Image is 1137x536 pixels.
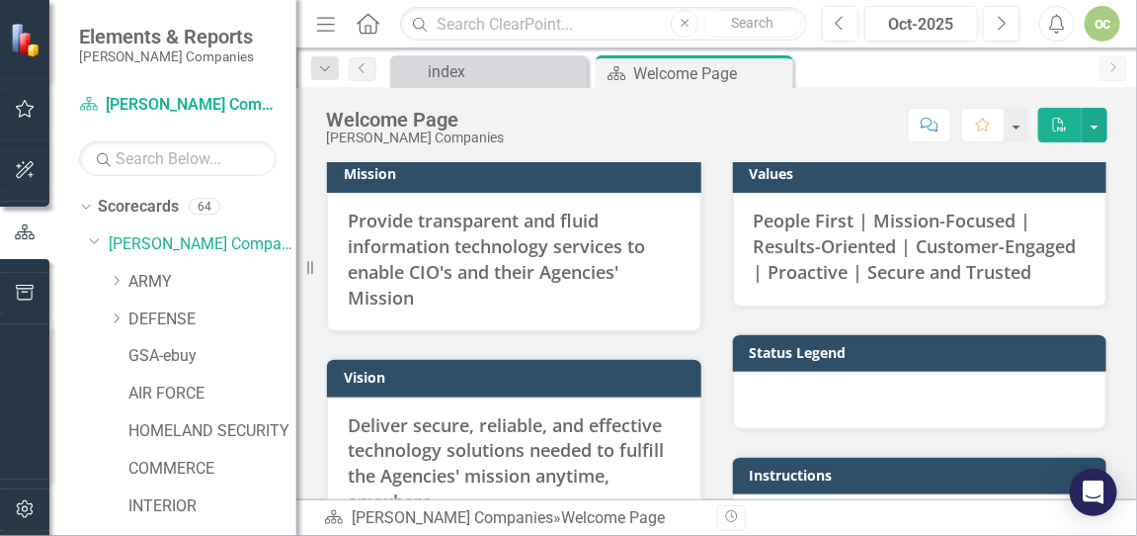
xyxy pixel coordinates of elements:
[348,209,645,309] span: Provide transparent and fluid information technology services to enable CIO's and their Agencies'...
[326,109,504,131] div: Welcome Page
[326,131,504,145] div: [PERSON_NAME] Companies
[348,413,664,513] span: Deliver secure, reliable, and effective technology solutions needed to fulfill the Agencies' miss...
[79,48,254,64] small: [PERSON_NAME] Companies
[324,507,702,530] div: »
[750,166,1097,181] h3: Values
[128,495,296,518] a: INTERIOR
[98,196,179,219] a: Scorecards
[864,6,978,42] button: Oct-2025
[128,420,296,443] a: HOMELAND SECURITY
[128,458,296,481] a: COMMERCE
[750,345,1097,360] h3: Status Legend
[344,166,691,181] h3: Mission
[79,141,277,176] input: Search Below...
[754,209,1077,283] span: People First | Mission-Focused | Results-Oriented | Customer-Engaged | Proactive | Secure and Tru...
[1085,6,1120,42] button: oc
[633,61,788,86] div: Welcome Page
[189,199,220,216] div: 64
[732,15,774,31] span: Search
[1070,469,1117,516] div: Open Intercom Messenger
[871,13,971,37] div: Oct-2025
[703,10,802,38] button: Search
[352,508,553,527] a: [PERSON_NAME] Companies
[109,233,296,256] a: [PERSON_NAME] Companies
[128,383,296,405] a: AIR FORCE
[344,370,691,385] h3: Vision
[750,468,1097,483] h3: Instructions
[400,7,807,42] input: Search ClearPoint...
[79,94,277,117] a: [PERSON_NAME] Companies
[8,21,45,58] img: ClearPoint Strategy
[128,345,296,368] a: GSA-ebuy
[428,59,583,84] div: index
[128,309,296,331] a: DEFENSE
[79,25,254,48] span: Elements & Reports
[395,59,583,84] a: index
[128,271,296,294] a: ARMY
[561,508,665,527] div: Welcome Page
